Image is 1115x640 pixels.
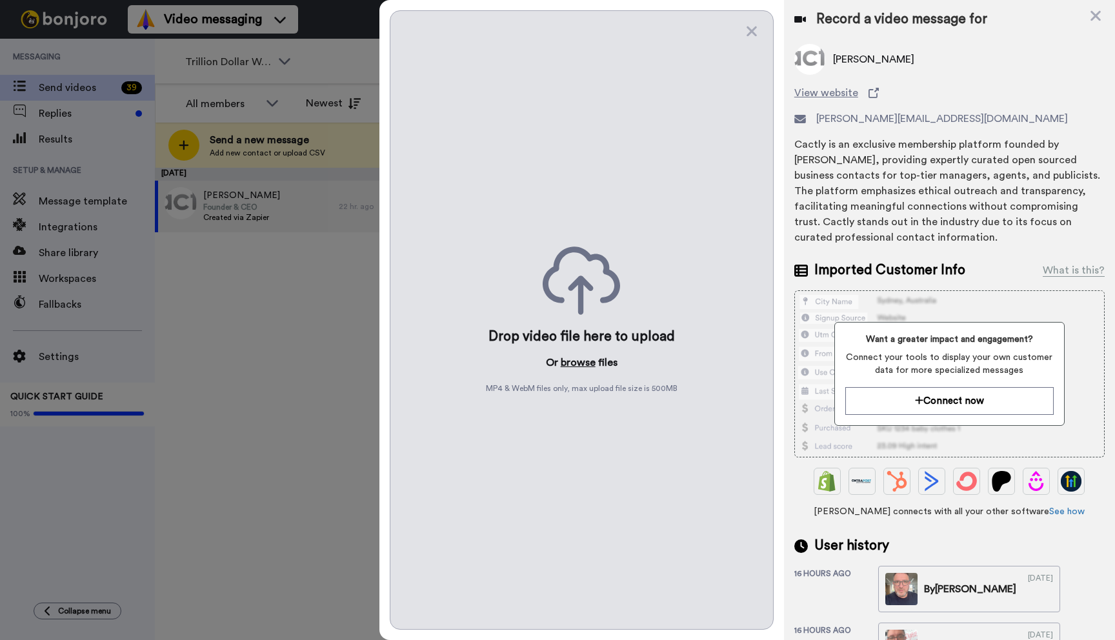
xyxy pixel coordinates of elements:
img: GoHighLevel [1061,471,1081,492]
span: User history [814,536,889,555]
a: View website [794,85,1105,101]
p: Or files [546,355,618,370]
div: [DATE] [1028,573,1053,605]
img: 11a88fc9-b7ec-4b92-95b6-ad6a78269bf8-thumb.jpg [885,573,918,605]
img: Patreon [991,471,1012,492]
button: Connect now [845,387,1054,415]
span: Imported Customer Info [814,261,965,280]
a: By[PERSON_NAME][DATE] [878,566,1060,612]
img: Drip [1026,471,1047,492]
img: ConvertKit [956,471,977,492]
img: Ontraport [852,471,872,492]
span: [PERSON_NAME] connects with all your other software [794,505,1105,518]
span: Want a greater impact and engagement? [845,333,1054,346]
span: View website [794,85,858,101]
span: [PERSON_NAME][EMAIL_ADDRESS][DOMAIN_NAME] [816,111,1068,126]
div: What is this? [1043,263,1105,278]
div: 16 hours ago [794,568,878,612]
span: Connect your tools to display your own customer data for more specialized messages [845,351,1054,377]
button: browse [561,355,596,370]
span: MP4 & WebM files only, max upload file size is 500 MB [486,383,678,394]
a: See how [1049,507,1085,516]
div: By [PERSON_NAME] [924,581,1016,597]
img: Shopify [817,471,838,492]
div: Drop video file here to upload [488,328,675,346]
div: Cactly is an exclusive membership platform founded by [PERSON_NAME], providing expertly curated o... [794,137,1105,245]
img: ActiveCampaign [921,471,942,492]
img: Hubspot [887,471,907,492]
